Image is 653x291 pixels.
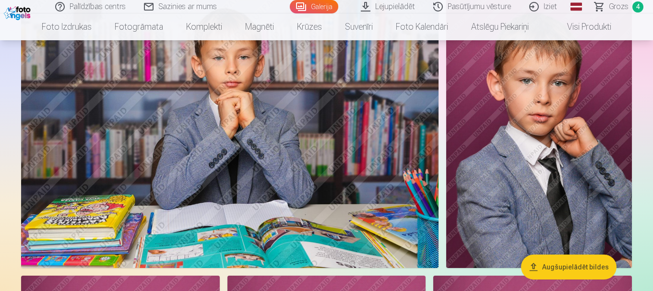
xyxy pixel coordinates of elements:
a: Fotogrāmata [103,13,175,40]
a: Magnēti [234,13,285,40]
button: Augšupielādēt bildes [521,255,617,279]
span: Grozs [609,1,629,12]
a: Foto kalendāri [384,13,460,40]
a: Foto izdrukas [30,13,103,40]
span: 4 [632,1,643,12]
a: Suvenīri [333,13,384,40]
a: Krūzes [285,13,333,40]
img: /fa1 [4,4,33,20]
a: Atslēgu piekariņi [460,13,540,40]
a: Komplekti [175,13,234,40]
a: Visi produkti [540,13,623,40]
